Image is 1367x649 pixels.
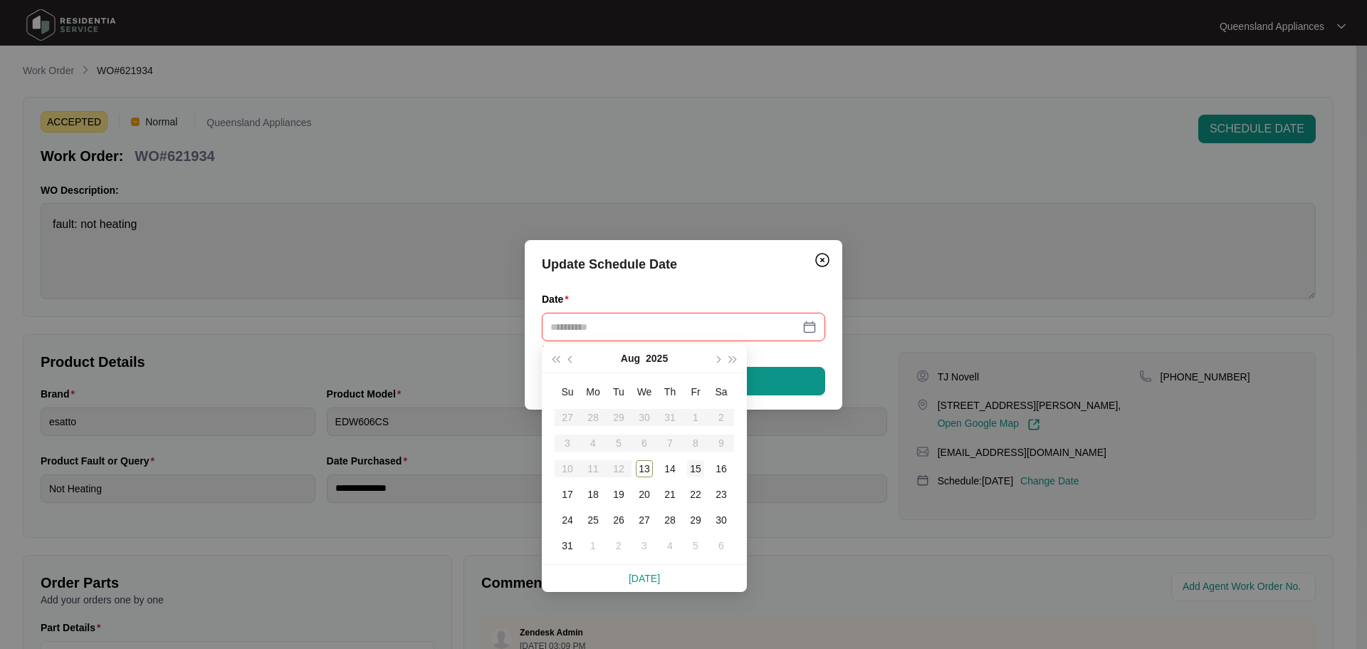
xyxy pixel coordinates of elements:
td: 2025-08-13 [632,456,657,482]
td: 2025-08-17 [555,482,580,507]
div: 27 [636,512,653,529]
td: 2025-08-21 [657,482,683,507]
img: closeCircle [814,251,831,269]
td: 2025-08-14 [657,456,683,482]
td: 2025-08-15 [683,456,708,482]
td: 2025-08-29 [683,507,708,533]
div: 17 [559,486,576,503]
div: 1 [585,537,602,554]
button: 2025 [646,344,668,373]
td: 2025-08-22 [683,482,708,507]
div: 29 [687,512,704,529]
td: 2025-08-25 [580,507,606,533]
div: 3 [636,537,653,554]
td: 2025-08-27 [632,507,657,533]
td: 2025-08-16 [708,456,734,482]
a: [DATE] [629,573,660,584]
td: 2025-08-31 [555,533,580,559]
div: 14 [661,460,679,477]
div: 20 [636,486,653,503]
div: 6 [713,537,730,554]
th: Fr [683,379,708,405]
div: 5 [687,537,704,554]
div: 28 [661,512,679,529]
th: We [632,379,657,405]
div: 31 [559,537,576,554]
div: Update Schedule Date [542,254,825,274]
th: Th [657,379,683,405]
td: 2025-08-23 [708,482,734,507]
div: 26 [610,512,627,529]
td: 2025-09-03 [632,533,657,559]
td: 2025-09-06 [708,533,734,559]
td: 2025-08-18 [580,482,606,507]
td: 2025-08-24 [555,507,580,533]
div: 19 [610,486,627,503]
div: 18 [585,486,602,503]
div: 13 [636,460,653,477]
div: 4 [661,537,679,554]
div: 24 [559,512,576,529]
td: 2025-09-04 [657,533,683,559]
button: Close [811,249,834,271]
td: 2025-08-19 [606,482,632,507]
td: 2025-08-26 [606,507,632,533]
th: Su [555,379,580,405]
button: Aug [621,344,640,373]
div: 30 [713,512,730,529]
input: Date [550,319,800,335]
div: Please enter your date. [542,341,825,357]
div: 25 [585,512,602,529]
th: Sa [708,379,734,405]
td: 2025-09-01 [580,533,606,559]
th: Tu [606,379,632,405]
div: 22 [687,486,704,503]
label: Date [542,292,575,306]
td: 2025-09-02 [606,533,632,559]
div: 2 [610,537,627,554]
th: Mo [580,379,606,405]
td: 2025-08-20 [632,482,657,507]
div: 15 [687,460,704,477]
div: 16 [713,460,730,477]
div: 23 [713,486,730,503]
div: 21 [661,486,679,503]
td: 2025-08-30 [708,507,734,533]
td: 2025-09-05 [683,533,708,559]
td: 2025-08-28 [657,507,683,533]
